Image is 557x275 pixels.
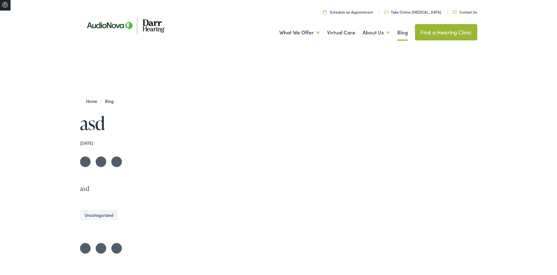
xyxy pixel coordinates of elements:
h1: asd [80,113,263,133]
a: Schedule an Appointment [323,9,373,14]
a: Take Online [MEDICAL_DATA] [384,9,441,14]
a: Blog [102,98,116,104]
a: What We Offer [279,21,320,44]
a: Share on Twitter [80,243,91,254]
a: Share on Facebook [96,243,106,254]
span: / [86,98,117,104]
time: [DATE] [80,140,93,146]
a: Contact Us [453,9,477,14]
a: Home [86,98,100,104]
a: About Us [363,21,390,44]
a: Share on LinkedIn [111,243,122,254]
a: Uncategorized [80,210,118,220]
img: utility icon [453,11,457,14]
a: Find a Hearing Clinic [415,24,477,40]
a: Virtual Care [327,21,355,44]
a: Blog [397,21,408,44]
img: utility icon [323,10,327,14]
img: utility icon [384,10,388,14]
a: Share on Facebook [96,156,106,167]
a: Share on LinkedIn [111,156,122,167]
a: Share on Twitter [80,156,91,167]
p: asd [80,184,318,193]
